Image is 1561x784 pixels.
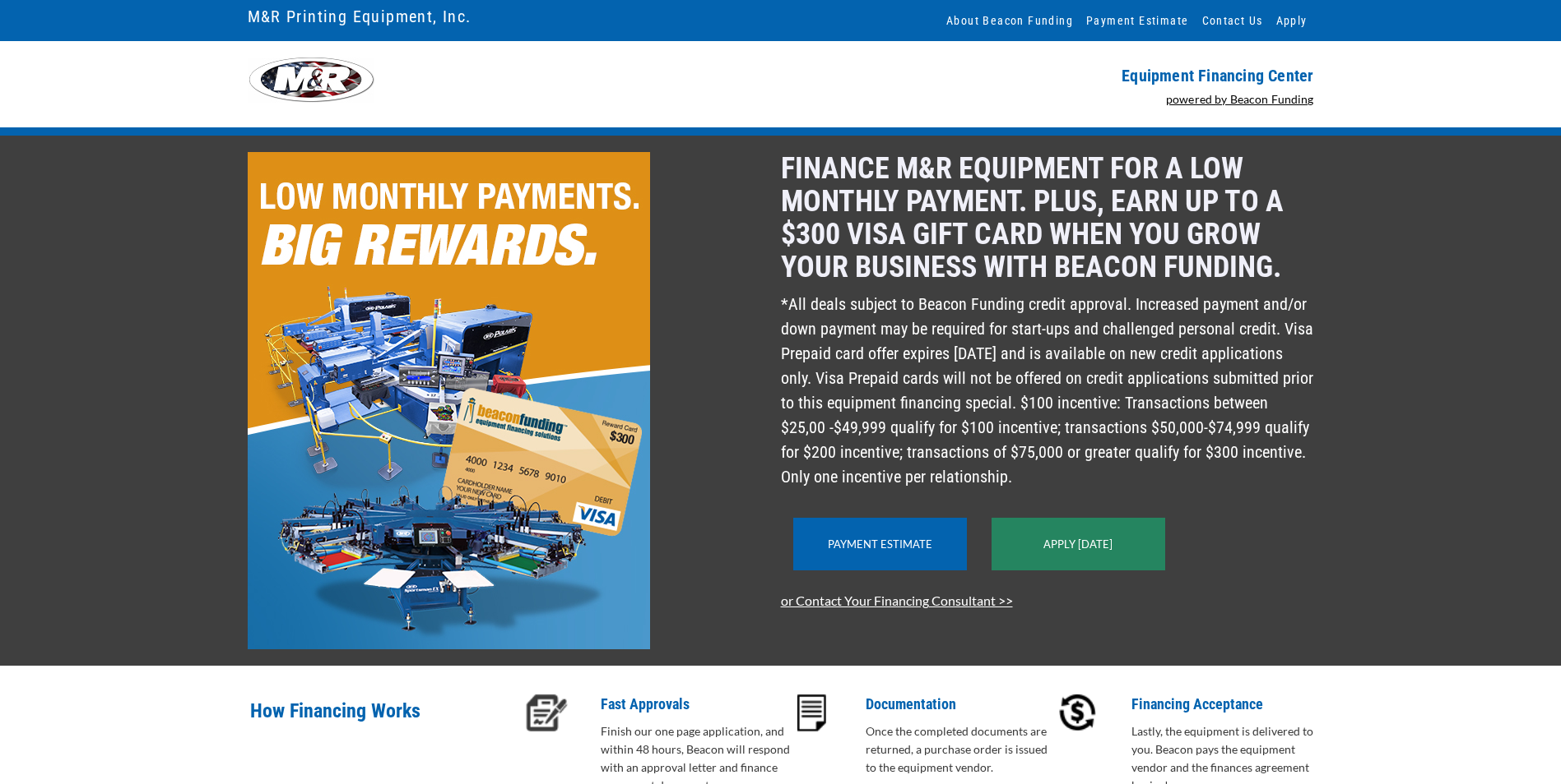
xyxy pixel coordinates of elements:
[781,152,1314,284] p: Finance M&R equipment for a low monthly payment. Plus, earn up to a $300 Visa gift card when you ...
[781,292,1314,489] p: *All deals subject to Beacon Funding credit approval. Increased payment and/or down payment may b...
[250,694,516,748] p: How Financing Works
[248,2,472,30] a: M&R Printing Equipment, Inc.
[1043,537,1113,551] a: Apply [DATE]
[1059,694,1096,731] img: accept-icon.PNG
[601,694,791,714] p: Fast Approvals
[866,722,1056,777] p: Once the completed documents are returned, a purchase order is issued to the equipment vendor.
[797,694,826,731] img: docs-icon.PNG
[791,66,1314,85] p: Equipment Financing Center
[1131,694,1322,714] p: Financing Acceptance
[526,694,568,731] img: approval-icon.PNG
[866,694,1056,714] p: Documentation
[781,593,1013,608] a: or Contact Your Financing Consultant >>
[1166,92,1314,106] a: powered by Beacon Funding
[248,152,650,649] img: LinkClick.aspx
[828,537,932,551] a: Payment Estimate
[248,58,374,103] img: LinkClick.aspx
